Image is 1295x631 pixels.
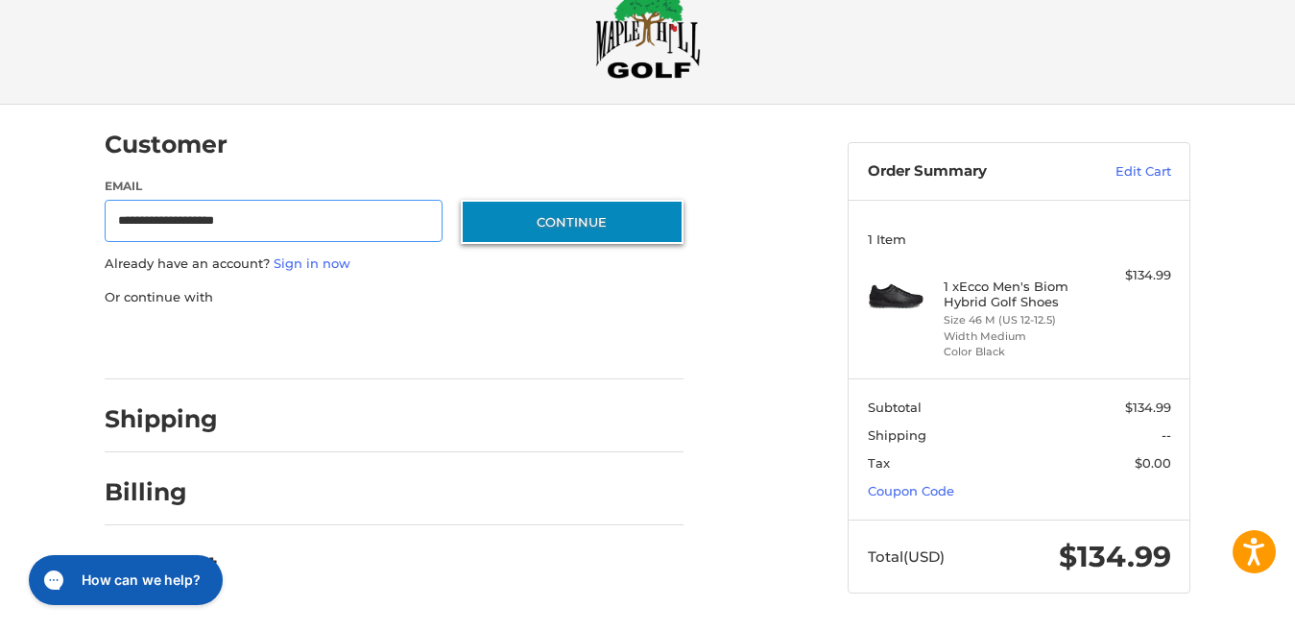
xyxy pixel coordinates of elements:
h2: Customer [105,130,228,159]
div: $134.99 [1095,266,1171,285]
p: Already have an account? [105,255,683,274]
span: $134.99 [1125,400,1171,415]
span: $134.99 [1059,539,1171,574]
h2: Billing [105,477,217,507]
span: -- [1162,427,1171,443]
h2: Shipping [105,404,218,434]
h3: Order Summary [868,162,1074,182]
label: Email [105,178,443,195]
li: Color Black [944,344,1091,360]
button: Continue [461,200,683,244]
span: Shipping [868,427,926,443]
iframe: Google Customer Reviews [1137,579,1295,631]
span: $0.00 [1135,455,1171,471]
span: Subtotal [868,400,922,415]
h4: 1 x Ecco Men's Biom Hybrid Golf Shoes [944,279,1091,310]
span: Tax [868,455,890,471]
p: Or continue with [105,288,683,307]
li: Size 46 M (US 12-12.5) [944,312,1091,328]
iframe: Gorgias live chat messenger [19,548,228,612]
iframe: PayPal-paypal [99,326,243,360]
a: Sign in now [274,255,350,271]
iframe: PayPal-venmo [424,326,568,360]
iframe: PayPal-paylater [261,326,405,360]
h3: 1 Item [868,231,1171,247]
a: Edit Cart [1074,162,1171,182]
a: Coupon Code [868,483,954,498]
span: Total (USD) [868,547,945,566]
li: Width Medium [944,328,1091,345]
